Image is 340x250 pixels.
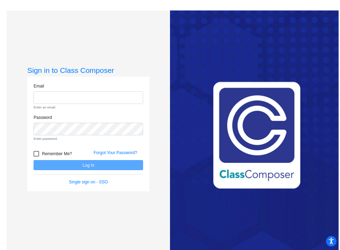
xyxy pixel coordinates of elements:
[42,150,72,158] span: Remember Me?
[34,160,143,170] button: Log In
[34,114,52,121] label: Password
[27,66,149,75] h3: Sign in to Class Composer
[94,150,137,155] a: Forgot Your Password?
[34,105,143,110] small: Enter an email.
[69,180,108,184] a: Single sign on - SSO
[34,83,44,89] label: Email
[34,136,143,141] small: Enter password.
